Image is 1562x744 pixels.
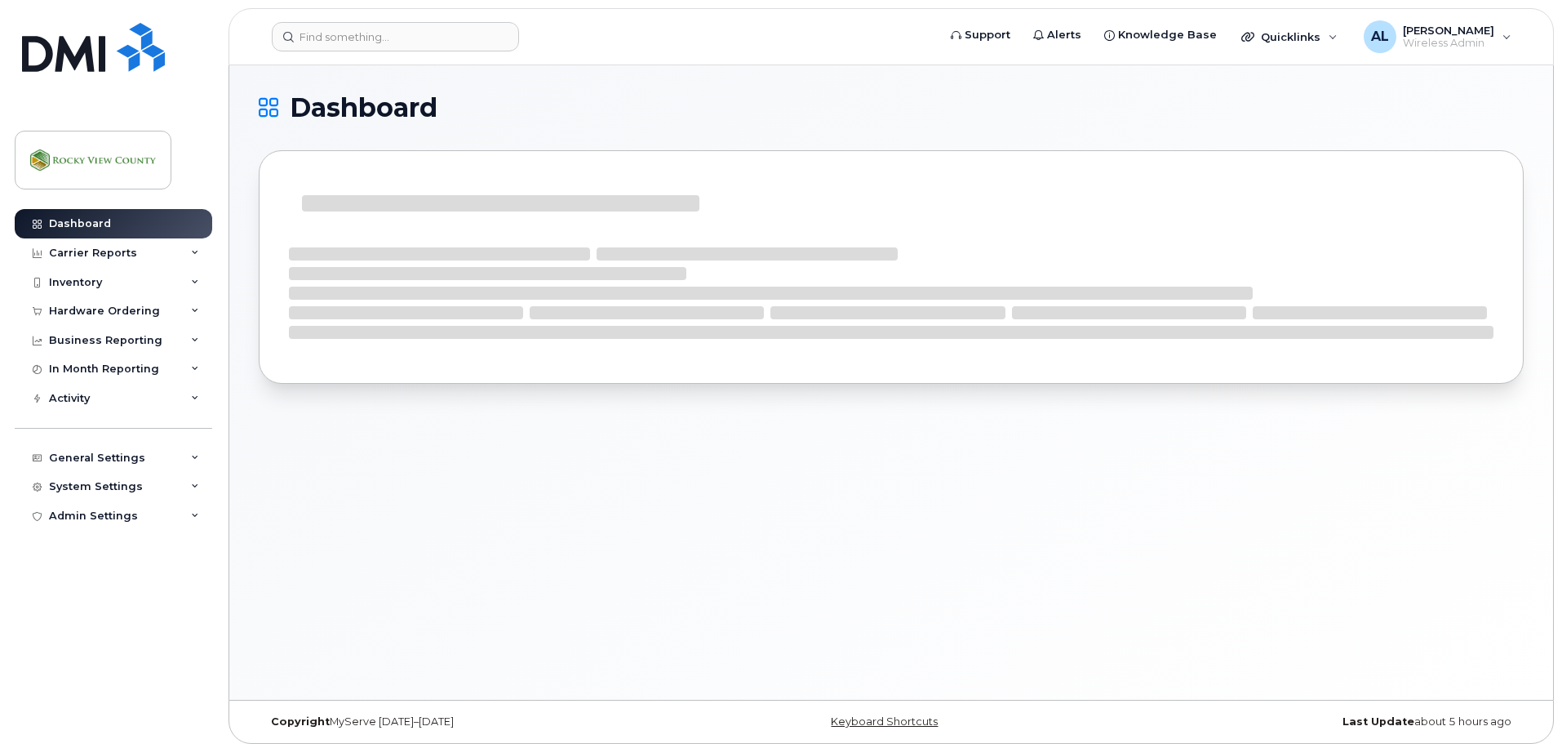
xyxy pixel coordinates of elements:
[290,96,437,120] span: Dashboard
[259,715,681,728] div: MyServe [DATE]–[DATE]
[1102,715,1524,728] div: about 5 hours ago
[831,715,938,728] a: Keyboard Shortcuts
[1342,715,1414,728] strong: Last Update
[271,715,330,728] strong: Copyright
